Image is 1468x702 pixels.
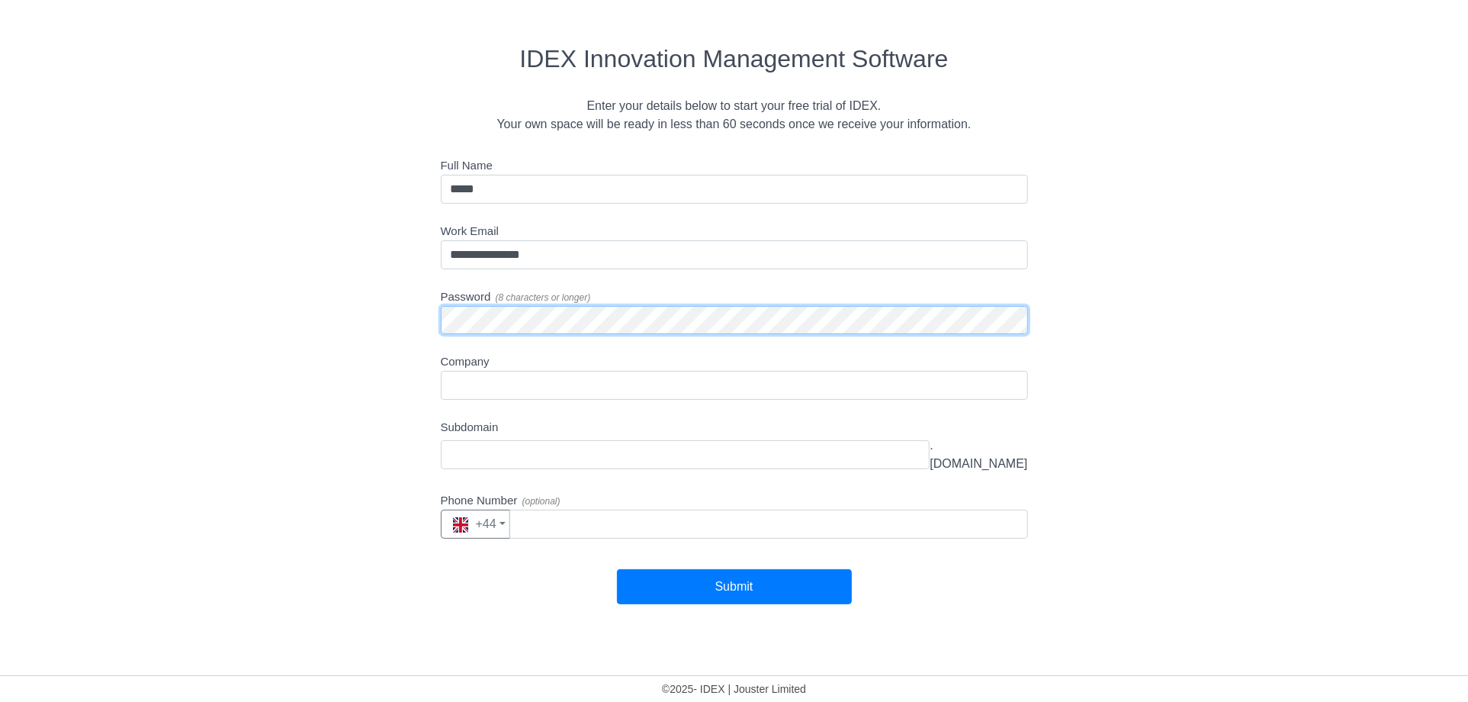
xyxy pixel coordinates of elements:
div: Your own space will be ready in less than 60 seconds once we receive your information. [73,115,1395,134]
img: gb.5db9fea0.svg [453,517,468,533]
span: ( 8 characters or longer ) [496,292,591,303]
button: +44 [441,510,510,539]
label: Work Email [441,223,499,240]
span: +44 [453,517,496,530]
label: Full Name [441,157,493,175]
div: Enter your details below to start your free trial of IDEX. [73,97,1395,115]
span: ( optional ) [522,496,561,507]
h2: IDEX Innovation Management Software [73,44,1395,73]
div: © 2025 - IDEX | Jouster Limited [11,682,1457,702]
label: Phone Number [441,492,561,510]
label: Password [441,288,591,306]
span: .[DOMAIN_NAME] [930,436,1027,473]
label: Company [441,353,490,371]
button: Submit [617,569,852,604]
label: Subdomain [441,419,499,436]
